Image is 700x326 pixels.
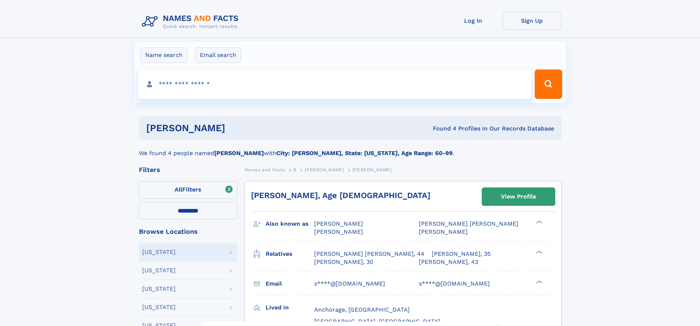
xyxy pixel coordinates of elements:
a: B [293,165,297,174]
input: search input [138,69,532,99]
label: Name search [140,47,187,63]
img: Logo Names and Facts [139,12,245,32]
div: ❯ [534,220,543,225]
a: [PERSON_NAME], 35 [432,250,491,258]
button: Search Button [535,69,562,99]
div: Found 4 Profiles In Our Records Database [329,125,554,133]
h3: Also known as [266,218,314,230]
a: [PERSON_NAME], Age [DEMOGRAPHIC_DATA] [251,191,430,200]
div: [US_STATE] [142,286,176,292]
span: [PERSON_NAME] [305,167,344,172]
span: Anchorage, [GEOGRAPHIC_DATA] [314,306,410,313]
span: B [293,167,297,172]
span: [PERSON_NAME] [314,220,363,227]
a: [PERSON_NAME], 30 [314,258,373,266]
div: ❯ [534,250,543,254]
h3: Email [266,277,314,290]
a: Sign Up [503,12,561,30]
span: [PERSON_NAME] [419,228,468,235]
label: Filters [139,181,237,199]
a: Log In [444,12,503,30]
a: Names and Facts [245,165,285,174]
a: View Profile [482,188,555,205]
span: [GEOGRAPHIC_DATA], [GEOGRAPHIC_DATA] [314,318,440,325]
span: All [175,186,182,193]
span: [PERSON_NAME] [PERSON_NAME] [419,220,518,227]
div: Browse Locations [139,228,237,235]
label: Email search [195,47,241,63]
div: ❯ [534,279,543,284]
a: [PERSON_NAME], 43 [419,258,478,266]
div: [US_STATE] [142,304,176,310]
div: We found 4 people named with . [139,140,561,158]
div: [US_STATE] [142,249,176,255]
div: View Profile [501,188,536,205]
a: [PERSON_NAME] [PERSON_NAME], 44 [314,250,424,258]
span: [PERSON_NAME] [314,228,363,235]
span: [PERSON_NAME] [352,167,392,172]
b: City: [PERSON_NAME], State: [US_STATE], Age Range: 60-99 [276,150,453,157]
b: [PERSON_NAME] [214,150,264,157]
h1: [PERSON_NAME] [146,123,329,133]
h3: Lived in [266,301,314,314]
a: [PERSON_NAME] [305,165,344,174]
h3: Relatives [266,248,314,260]
div: Filters [139,166,237,173]
div: [US_STATE] [142,268,176,273]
